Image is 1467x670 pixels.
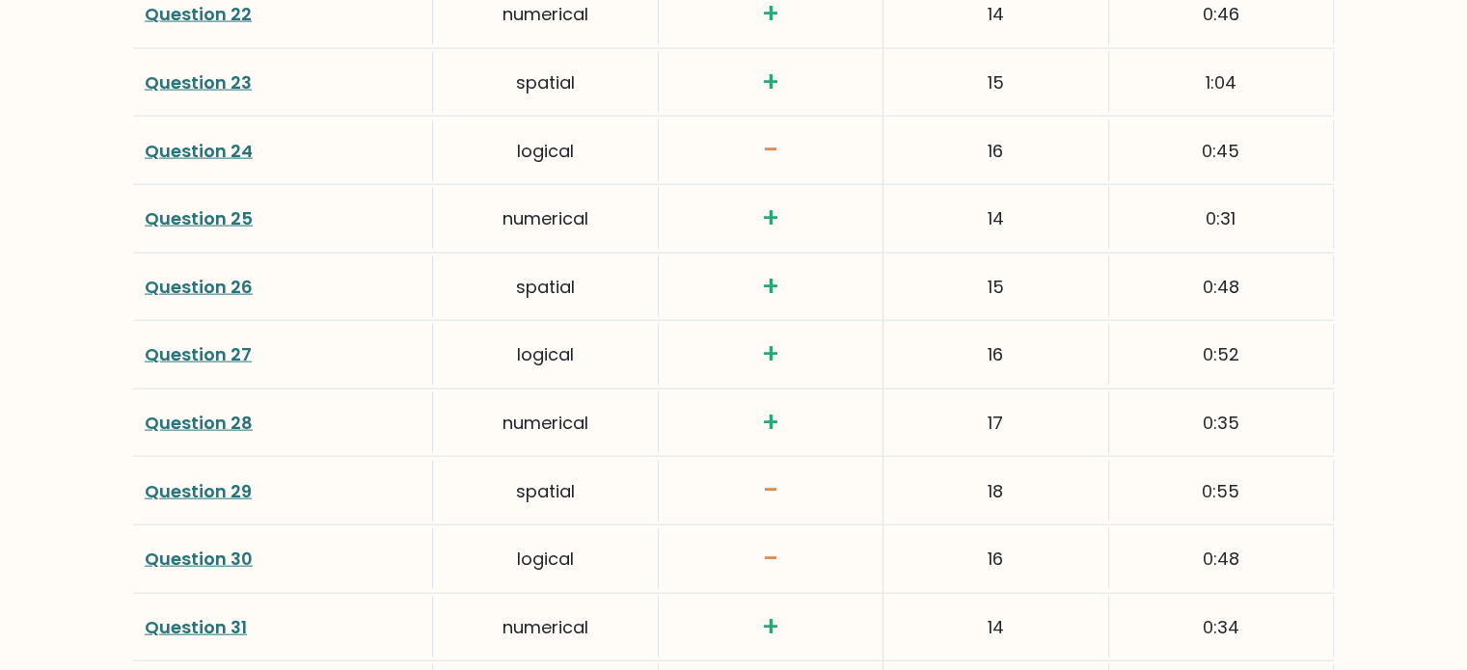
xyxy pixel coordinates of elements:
[433,461,658,522] div: spatial
[1109,392,1334,453] div: 0:35
[883,121,1108,181] div: 16
[145,2,252,26] a: Question 22
[883,324,1108,385] div: 16
[145,342,252,366] a: Question 27
[433,121,658,181] div: logical
[433,52,658,113] div: spatial
[883,52,1108,113] div: 15
[1109,52,1334,113] div: 1:04
[883,392,1108,453] div: 17
[670,338,871,371] h3: +
[670,271,871,304] h3: +
[1109,461,1334,522] div: 0:55
[433,324,658,385] div: logical
[433,528,658,589] div: logical
[883,188,1108,249] div: 14
[883,256,1108,317] div: 15
[1109,324,1334,385] div: 0:52
[670,407,871,440] h3: +
[145,479,252,503] a: Question 29
[145,206,253,230] a: Question 25
[670,543,871,576] h3: -
[1109,188,1334,249] div: 0:31
[433,597,658,657] div: numerical
[433,256,658,317] div: spatial
[145,139,253,163] a: Question 24
[670,611,871,644] h3: +
[1109,528,1334,589] div: 0:48
[883,461,1108,522] div: 18
[670,474,871,507] h3: -
[670,134,871,167] h3: -
[1109,121,1334,181] div: 0:45
[145,615,247,639] a: Question 31
[145,70,252,94] a: Question 23
[1109,256,1334,317] div: 0:48
[145,547,253,571] a: Question 30
[883,597,1108,657] div: 14
[145,275,253,299] a: Question 26
[433,188,658,249] div: numerical
[670,202,871,235] h3: +
[670,67,871,99] h3: +
[883,528,1108,589] div: 16
[1109,597,1334,657] div: 0:34
[433,392,658,453] div: numerical
[145,411,253,435] a: Question 28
